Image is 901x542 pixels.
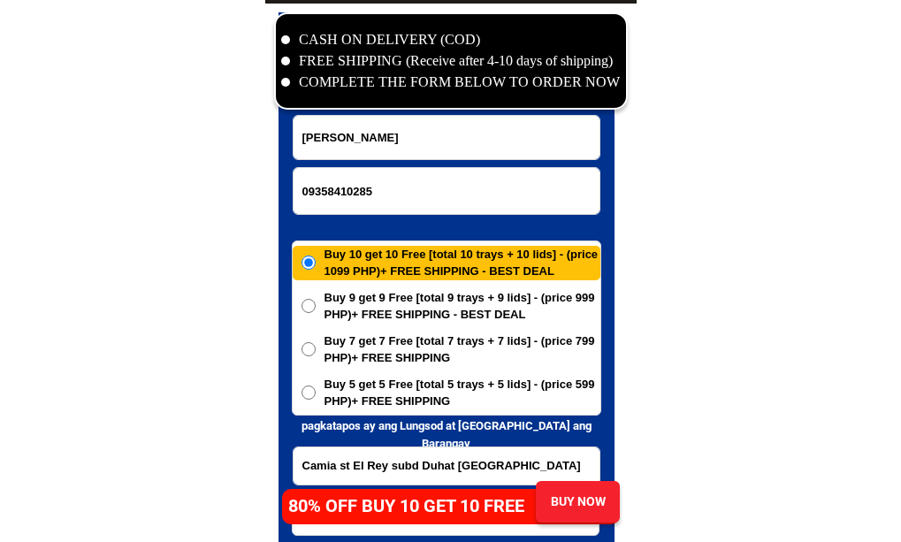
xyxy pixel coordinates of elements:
span: Buy 10 get 10 Free [total 10 trays + 10 lids] - (price 1099 PHP)+ FREE SHIPPING - BEST DEAL [325,246,600,280]
div: BUY NOW [531,492,623,512]
input: Buy 10 get 10 Free [total 10 trays + 10 lids] - (price 1099 PHP)+ FREE SHIPPING - BEST DEAL [302,256,316,270]
li: FREE SHIPPING (Receive after 4-10 days of shipping) [281,50,621,72]
li: CASH ON DELIVERY (COD) [281,29,621,50]
input: Input address [294,447,599,485]
span: Buy 5 get 5 Free [total 5 trays + 5 lids] - (price 599 PHP)+ FREE SHIPPING [325,376,600,410]
input: Input full_name [294,116,599,159]
input: Buy 7 get 7 Free [total 7 trays + 7 lids] - (price 799 PHP)+ FREE SHIPPING [302,342,316,356]
input: Buy 9 get 9 Free [total 9 trays + 9 lids] - (price 999 PHP)+ FREE SHIPPING - BEST DEAL [302,299,316,313]
span: Buy 7 get 7 Free [total 7 trays + 7 lids] - (price 799 PHP)+ FREE SHIPPING [325,332,600,367]
input: Buy 5 get 5 Free [total 5 trays + 5 lids] - (price 599 PHP)+ FREE SHIPPING [302,386,316,400]
h4: 80% OFF BUY 10 GET 10 FREE [288,492,543,519]
input: Input phone_number [294,168,599,214]
li: COMPLETE THE FORM BELOW TO ORDER NOW [281,72,621,93]
span: Buy 9 get 9 Free [total 9 trays + 9 lids] - (price 999 PHP)+ FREE SHIPPING - BEST DEAL [325,289,600,324]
